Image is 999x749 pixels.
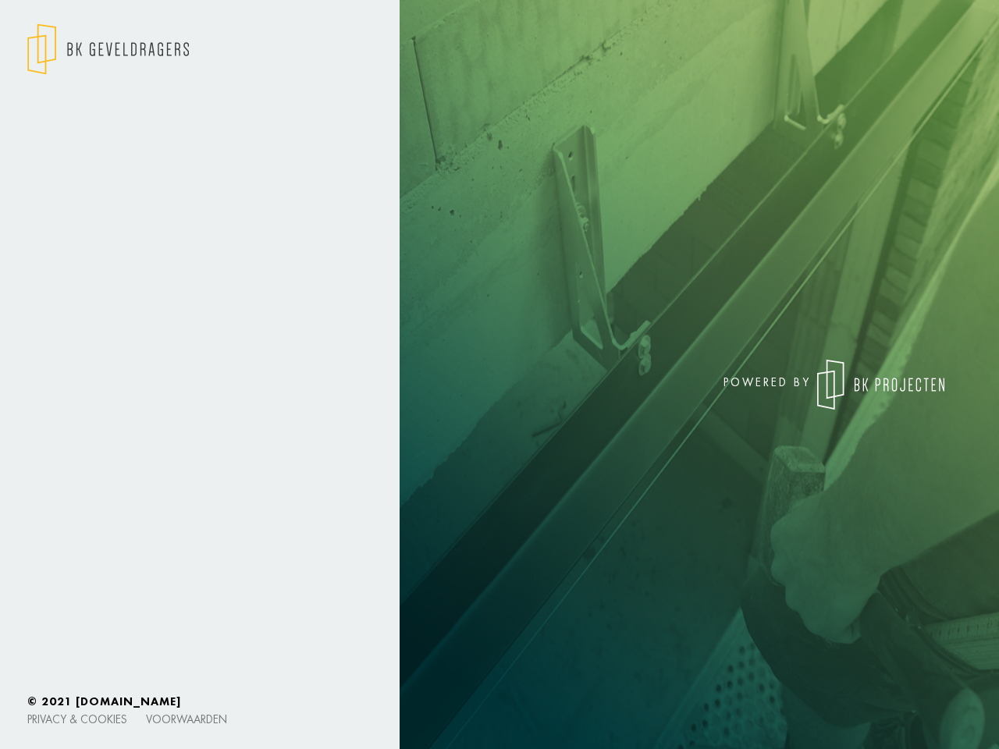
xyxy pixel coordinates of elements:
h6: © 2021 [DOMAIN_NAME] [27,694,972,708]
div: powered by [511,360,944,410]
img: logo [27,23,189,75]
img: logo [817,360,944,410]
a: Voorwaarden [146,712,227,726]
a: Privacy & cookies [27,712,127,726]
